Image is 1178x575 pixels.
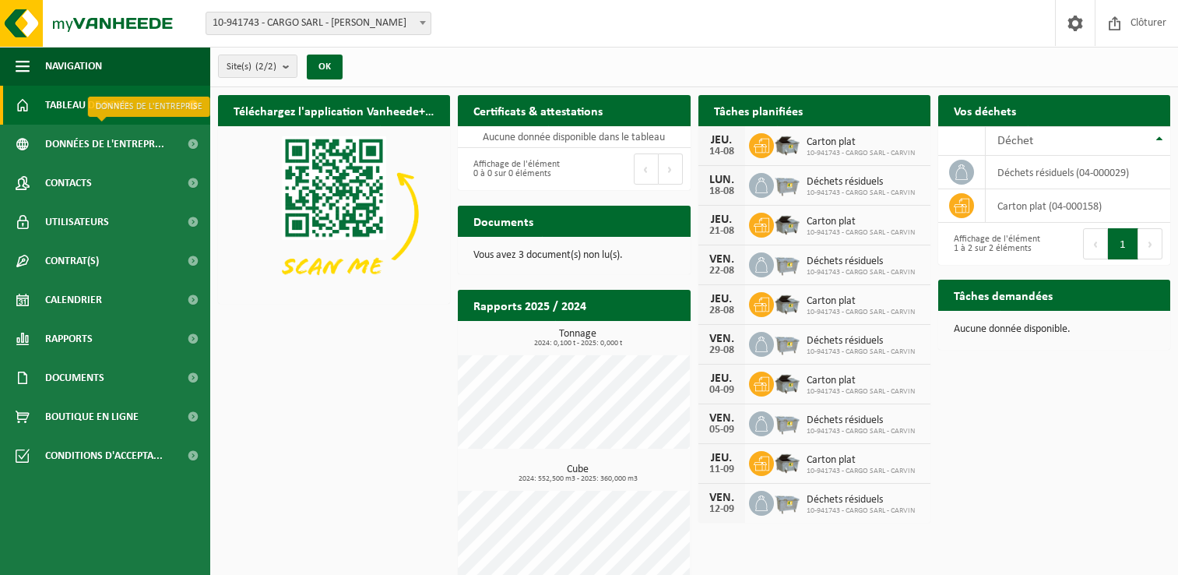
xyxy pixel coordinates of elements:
[218,55,297,78] button: Site(s)(2/2)
[774,489,800,515] img: WB-2500-GAL-GY-01
[807,427,915,436] span: 10-941743 - CARGO SARL - CARVIN
[807,335,915,347] span: Déchets résiduels
[45,125,164,164] span: Données de l'entrepr...
[45,86,129,125] span: Tableau de bord
[706,372,737,385] div: JEU.
[774,369,800,396] img: WB-5000-GAL-GY-01
[706,293,737,305] div: JEU.
[807,494,915,506] span: Déchets résiduels
[706,412,737,425] div: VEN.
[986,189,1170,223] td: carton plat (04-000158)
[206,12,431,35] span: 10-941743 - CARGO SARL - CARVIN - CARVIN
[706,226,737,237] div: 21-08
[774,330,800,356] img: WB-2500-GAL-GY-01
[807,308,915,317] span: 10-941743 - CARGO SARL - CARVIN
[807,387,915,397] span: 10-941743 - CARGO SARL - CARVIN
[706,504,737,515] div: 12-09
[307,55,343,79] button: OK
[774,449,800,475] img: WB-5000-GAL-GY-01
[774,171,800,197] img: WB-2500-GAL-GY-01
[774,409,800,436] img: WB-2500-GAL-GY-01
[45,397,139,436] span: Boutique en ligne
[255,62,276,72] count: (2/2)
[706,213,737,226] div: JEU.
[1138,228,1162,259] button: Next
[706,146,737,157] div: 14-08
[807,149,915,158] span: 10-941743 - CARGO SARL - CARVIN
[807,375,915,387] span: Carton plat
[206,12,431,34] span: 10-941743 - CARGO SARL - CARVIN - CARVIN
[807,216,915,228] span: Carton plat
[466,340,690,347] span: 2024: 0,100 t - 2025: 0,000 t
[986,156,1170,189] td: déchets résiduels (04-000029)
[807,268,915,277] span: 10-941743 - CARGO SARL - CARVIN
[774,250,800,277] img: WB-2500-GAL-GY-01
[807,467,915,476] span: 10-941743 - CARGO SARL - CARVIN
[774,290,800,316] img: WB-5000-GAL-GY-01
[706,186,737,197] div: 18-08
[45,358,104,397] span: Documents
[706,385,737,396] div: 04-09
[466,329,690,347] h3: Tonnage
[698,95,818,125] h2: Tâches planifiées
[45,47,102,86] span: Navigation
[466,475,690,483] span: 2024: 552,500 m3 - 2025: 360,000 m3
[218,126,450,301] img: Download de VHEPlus App
[659,153,683,185] button: Next
[473,250,674,261] p: Vous avez 3 document(s) non lu(s).
[706,425,737,436] div: 05-09
[45,242,99,280] span: Contrat(s)
[997,135,1033,147] span: Déchet
[807,136,915,149] span: Carton plat
[458,95,618,125] h2: Certificats & attestations
[954,324,1155,335] p: Aucune donnée disponible.
[466,152,566,186] div: Affichage de l'élément 0 à 0 sur 0 éléments
[938,280,1068,310] h2: Tâches demandées
[807,454,915,467] span: Carton plat
[706,174,737,186] div: LUN.
[555,320,689,351] a: Consulter les rapports
[1108,228,1138,259] button: 1
[807,256,915,268] span: Déchets résiduels
[706,345,737,356] div: 29-08
[807,189,915,198] span: 10-941743 - CARGO SARL - CARVIN
[706,464,737,475] div: 11-09
[458,290,602,320] h2: Rapports 2025 / 2024
[227,55,276,79] span: Site(s)
[45,280,102,319] span: Calendrier
[706,492,737,504] div: VEN.
[938,95,1032,125] h2: Vos déchets
[807,228,915,238] span: 10-941743 - CARGO SARL - CARVIN
[807,414,915,427] span: Déchets résiduels
[706,452,737,464] div: JEU.
[634,153,659,185] button: Previous
[706,305,737,316] div: 28-08
[218,95,450,125] h2: Téléchargez l'application Vanheede+ maintenant!
[706,134,737,146] div: JEU.
[706,266,737,277] div: 22-08
[807,347,915,357] span: 10-941743 - CARGO SARL - CARVIN
[706,333,737,345] div: VEN.
[45,436,163,475] span: Conditions d'accepta...
[45,319,93,358] span: Rapports
[946,227,1046,261] div: Affichage de l'élément 1 à 2 sur 2 éléments
[458,126,690,148] td: Aucune donnée disponible dans le tableau
[807,506,915,516] span: 10-941743 - CARGO SARL - CARVIN
[807,176,915,189] span: Déchets résiduels
[466,464,690,483] h3: Cube
[1083,228,1108,259] button: Previous
[706,253,737,266] div: VEN.
[45,164,92,203] span: Contacts
[45,203,109,242] span: Utilisateurs
[458,206,549,236] h2: Documents
[774,131,800,157] img: WB-5000-GAL-GY-01
[807,295,915,308] span: Carton plat
[774,210,800,237] img: WB-5000-GAL-GY-01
